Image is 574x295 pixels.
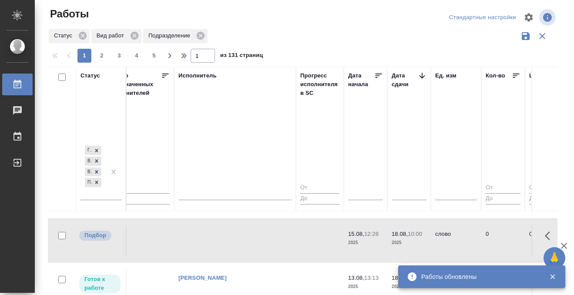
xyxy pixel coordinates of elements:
[348,231,364,237] p: 15.08,
[539,9,557,26] span: Посмотреть информацию
[348,282,383,291] p: 2025
[49,29,90,43] div: Статус
[364,275,379,281] p: 13:13
[486,183,520,194] input: От
[109,193,170,204] input: До
[300,193,339,204] input: До
[348,71,374,89] div: Дата начала
[547,249,562,267] span: 🙏
[112,49,126,63] button: 3
[481,225,525,256] td: 0
[109,71,161,97] div: Кол-во неназначенных исполнителей
[529,193,564,204] input: До
[392,231,408,237] p: 18.08,
[147,49,161,63] button: 5
[421,272,536,281] div: Работы обновлены
[84,145,102,156] div: Готов к работе, В работе, В ожидании, Подбор
[408,231,422,237] p: 10:00
[84,167,102,178] div: Готов к работе, В работе, В ожидании, Подбор
[81,71,100,80] div: Статус
[143,29,208,43] div: Подразделение
[91,29,141,43] div: Вид работ
[486,193,520,204] input: До
[534,28,551,44] button: Сбросить фильтры
[178,275,227,281] a: [PERSON_NAME]
[364,231,379,237] p: 12:28
[148,31,193,40] p: Подразделение
[84,275,115,292] p: Готов к работе
[84,156,102,167] div: Готов к работе, В работе, В ожидании, Подбор
[130,49,144,63] button: 4
[95,49,109,63] button: 2
[431,225,481,256] td: слово
[392,238,426,247] p: 2025
[447,11,518,24] div: split button
[54,31,75,40] p: Статус
[85,146,92,155] div: Готов к работе
[540,225,561,246] button: Здесь прячутся важные кнопки
[348,238,383,247] p: 2025
[147,51,161,60] span: 5
[97,31,127,40] p: Вид работ
[84,177,102,188] div: Готов к работе, В работе, В ожидании, Подбор
[529,183,564,194] input: От
[220,50,263,63] span: из 131 страниц
[48,7,89,21] span: Работы
[109,183,170,194] input: От
[104,225,174,256] td: 0
[300,183,339,194] input: От
[392,275,408,281] p: 18.08,
[529,71,544,80] div: Цена
[85,168,92,177] div: В ожидании
[517,28,534,44] button: Сохранить фильтры
[85,157,92,166] div: В работе
[95,51,109,60] span: 2
[78,230,121,241] div: Можно подбирать исполнителей
[300,71,339,97] div: Прогресс исполнителя в SC
[112,51,126,60] span: 3
[518,7,539,28] span: Настроить таблицу
[85,178,92,187] div: Подбор
[392,71,418,89] div: Дата сдачи
[392,282,426,291] p: 2025
[130,51,144,60] span: 4
[78,274,121,294] div: Исполнитель может приступить к работе
[178,71,217,80] div: Исполнитель
[435,71,457,80] div: Ед. изм
[348,275,364,281] p: 13.08,
[544,273,561,281] button: Закрыть
[84,231,106,240] p: Подбор
[544,247,565,269] button: 🙏
[486,71,505,80] div: Кол-во
[525,225,568,256] td: 0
